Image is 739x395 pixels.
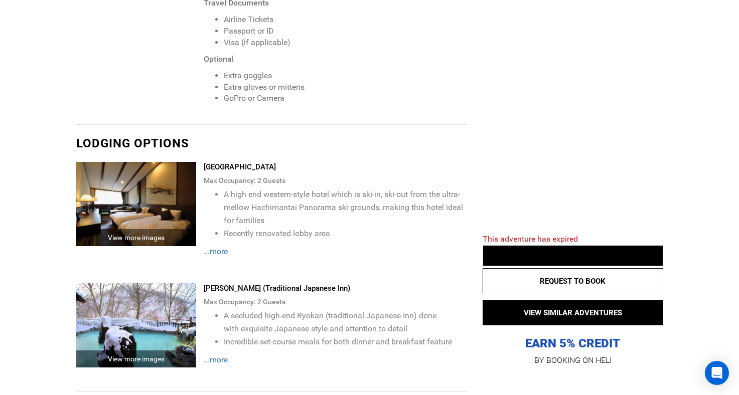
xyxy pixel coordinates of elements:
div: View more images [76,350,197,367]
div: [PERSON_NAME] (Traditional Japanese Inn) [204,283,467,294]
div: View more images [76,229,197,246]
p: BY BOOKING ON HELI [483,353,663,367]
li: A secluded high-end Ryokan (traditional Japanese Inn) done with exquisite Japanese style and atte... [224,309,467,335]
li: GoPro or Camera [224,93,467,104]
li: Extra gloves or mittens [224,82,467,93]
div: Max Occupancy: 2 Guest [204,173,467,188]
button: VIEW SIMILAR ADVENTURES [483,300,663,325]
div: Max Occupancy: 2 Guest [204,294,467,309]
li: Visa (if applicable) [224,37,467,49]
div: Lodging options [76,135,468,152]
strong: Optional [204,54,234,64]
span: s [282,176,285,184]
button: REQUEST TO BOOK [483,268,663,293]
span: ...more [204,247,228,256]
span: ...more [204,355,228,364]
li: Airline Tickets [224,14,467,26]
li: A high end western-style hotel which is ski-in, ski-out from the ultra-mellow Hachimantai Panoram... [224,188,467,227]
span: This adventure has expired [483,234,578,244]
li: Passport or ID [224,26,467,37]
li: Extra goggles [224,70,467,82]
li: Incredible set-course meals for both dinner and breakfast feature [224,335,467,348]
span: s [282,298,285,306]
div: Open Intercom Messenger [705,361,729,385]
img: a410bf04e1c07e99835d4e07b446a5dc.jpg [76,162,197,246]
li: Recently renovated lobby area [224,227,467,240]
img: 42a5536853e10c867b3bb280eeae36a7.jpg [76,283,197,367]
div: [GEOGRAPHIC_DATA] [204,162,467,172]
